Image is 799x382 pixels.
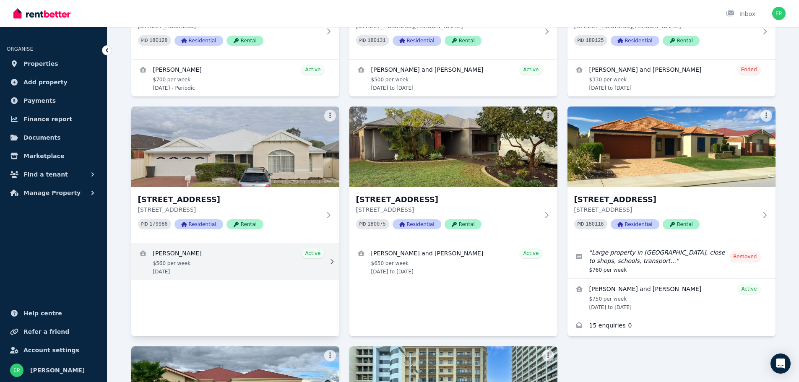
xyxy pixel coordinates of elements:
a: Finance report [7,111,100,127]
a: View details for Hermanus and Charlene Neethling [567,279,776,316]
a: Add property [7,74,100,91]
h3: [STREET_ADDRESS] [138,194,321,205]
span: Marketplace [23,151,64,161]
button: Manage Property [7,185,100,201]
h3: [STREET_ADDRESS] [356,194,539,205]
a: View details for Kevin Taylor [131,243,339,280]
small: PID [359,38,366,43]
a: Refer a friend [7,323,100,340]
span: Rental [663,219,700,229]
span: Account settings [23,345,79,355]
a: 96 Spinifex Way, Canning Vale[STREET_ADDRESS][STREET_ADDRESS]PID 179986ResidentialRental [131,107,339,243]
span: Residential [393,219,441,229]
a: View details for Nicole Sadlier and Michael Daw-Smith [349,243,557,280]
code: 180131 [367,38,385,44]
span: Refer a friend [23,327,69,337]
span: Rental [445,219,481,229]
code: 180075 [367,221,385,227]
small: PID [578,222,584,226]
span: [PERSON_NAME] [30,365,85,375]
a: View details for Daniel Panameno and Justin Williams [349,60,557,96]
span: Residential [393,36,441,46]
div: Inbox [726,10,755,18]
button: More options [760,110,772,122]
a: Help centre [7,305,100,322]
img: 96 Spinifex Way, Canning Vale [131,107,339,187]
a: Payments [7,92,100,109]
span: Find a tenant [23,169,68,179]
span: Residential [174,36,223,46]
a: Documents [7,129,100,146]
small: PID [141,38,148,43]
span: Manage Property [23,188,81,198]
span: Residential [611,219,659,229]
small: PID [141,222,148,226]
a: Account settings [7,342,100,359]
img: Erica Roberts [772,7,786,20]
small: PID [578,38,584,43]
h3: [STREET_ADDRESS] [574,194,757,205]
img: 102 Spinifex Way, Canning Vale [567,107,776,187]
button: More options [542,350,554,361]
code: 180118 [586,221,604,227]
span: ORGANISE [7,46,33,52]
span: Rental [226,219,263,229]
button: More options [324,350,336,361]
span: Payments [23,96,56,106]
span: Rental [445,36,481,46]
span: Residential [174,219,223,229]
a: 102 Spinifex Way, Canning Vale[STREET_ADDRESS][STREET_ADDRESS]PID 180118ResidentialRental [567,107,776,243]
code: 180128 [149,38,167,44]
a: View details for Ravinder Partap and Kamalpreet Kamalpreet [567,60,776,96]
button: Find a tenant [7,166,100,183]
span: Residential [611,36,659,46]
p: [STREET_ADDRESS] [356,205,539,214]
a: Marketplace [7,148,100,164]
a: Enquiries for 102 Spinifex Way, Canning Vale [567,316,776,336]
button: More options [542,110,554,122]
a: Edit listing: Large property in dead end street, close to shops, schools, transport... [567,243,776,278]
code: 179986 [149,221,167,227]
span: Rental [663,36,700,46]
span: Finance report [23,114,72,124]
button: More options [324,110,336,122]
small: PID [359,222,366,226]
span: Documents [23,133,61,143]
code: 180125 [586,38,604,44]
div: Open Intercom Messenger [770,353,791,374]
a: View details for Monicah BUSIENEI [131,60,339,96]
span: Rental [226,36,263,46]
img: Erica Roberts [10,364,23,377]
a: 98 Spinifex Way, Canning Vale[STREET_ADDRESS][STREET_ADDRESS]PID 180075ResidentialRental [349,107,557,243]
img: 98 Spinifex Way, Canning Vale [349,107,557,187]
img: RentBetter [13,7,70,20]
span: Help centre [23,308,62,318]
a: Properties [7,55,100,72]
p: [STREET_ADDRESS] [574,205,757,214]
span: Add property [23,77,68,87]
span: Properties [23,59,58,69]
p: [STREET_ADDRESS] [138,205,321,214]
